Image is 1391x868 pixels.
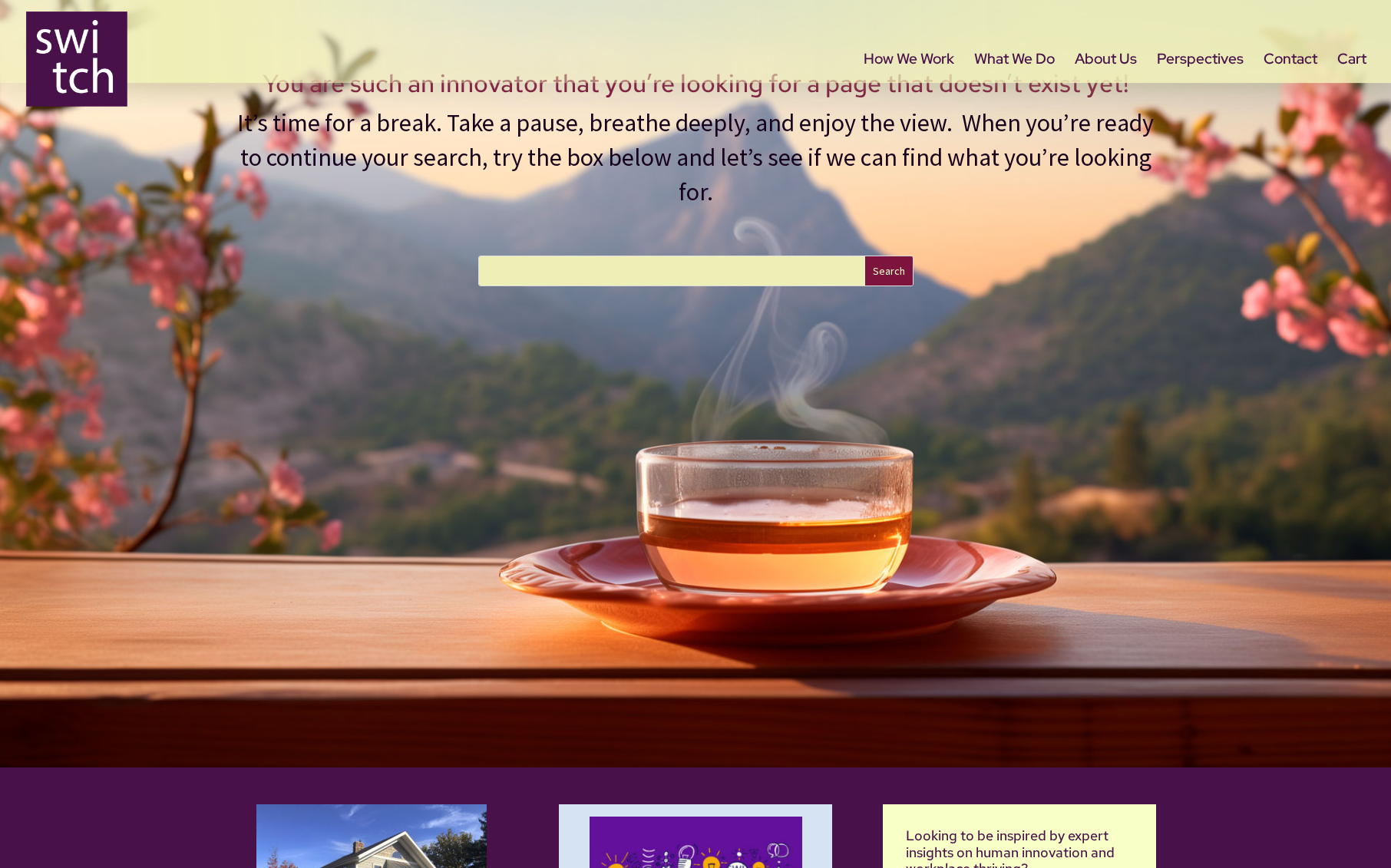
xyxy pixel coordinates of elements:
a: Contact [1264,54,1317,118]
input: Search [865,256,913,285]
a: Perspectives [1157,54,1244,118]
a: What We Do [974,54,1055,118]
a: Cart [1337,54,1366,118]
a: About Us [1075,54,1137,118]
a: How We Work [864,54,954,118]
p: It’s time for a break. Take a pause, breathe deeply, and enjoy the view. When you’re ready to con... [235,106,1156,209]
